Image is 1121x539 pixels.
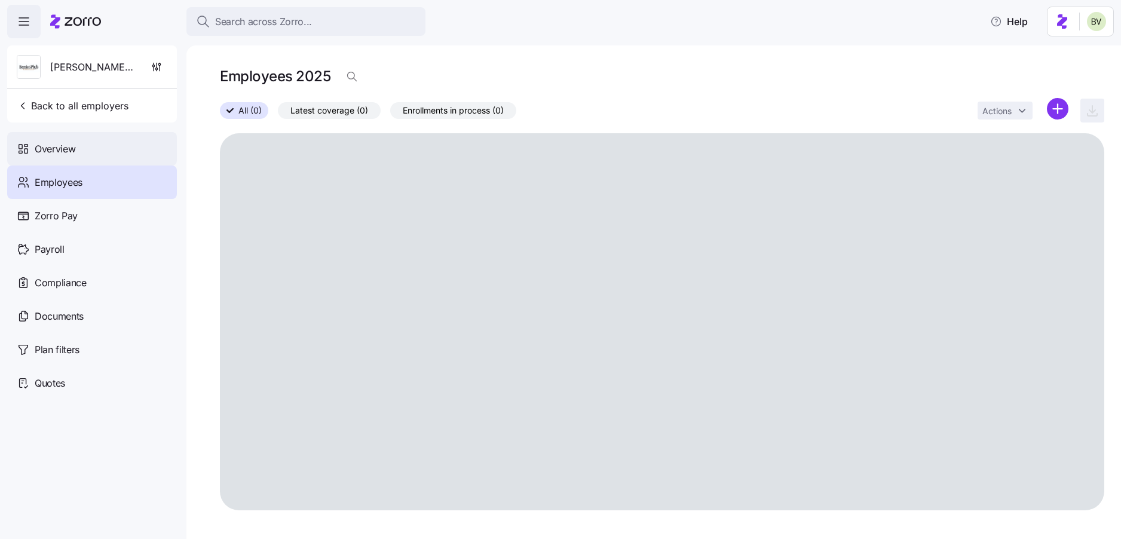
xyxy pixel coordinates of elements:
span: Help [990,14,1028,29]
button: Back to all employers [12,94,133,118]
a: Compliance [7,266,177,299]
span: [PERSON_NAME] and [PERSON_NAME]'s Furniture [50,60,136,75]
span: Actions [982,107,1012,115]
a: Overview [7,132,177,166]
button: Search across Zorro... [186,7,425,36]
a: Zorro Pay [7,199,177,232]
button: Actions [978,102,1033,120]
span: Plan filters [35,342,79,357]
span: Latest coverage (0) [290,103,368,118]
a: Payroll [7,232,177,266]
span: Payroll [35,242,65,257]
a: Plan filters [7,333,177,366]
span: Back to all employers [17,99,128,113]
span: Compliance [35,275,87,290]
span: Employees [35,175,82,190]
a: Quotes [7,366,177,400]
span: Search across Zorro... [215,14,312,29]
button: Help [981,10,1037,33]
a: Documents [7,299,177,333]
img: Employer logo [17,56,40,79]
a: Employees [7,166,177,199]
span: All (0) [238,103,262,118]
h1: Employees 2025 [220,67,330,85]
span: Documents [35,309,84,324]
span: Zorro Pay [35,209,78,223]
span: Quotes [35,376,65,391]
span: Overview [35,142,75,157]
img: 676487ef2089eb4995defdc85707b4f5 [1087,12,1106,31]
span: Enrollments in process (0) [403,103,504,118]
svg: add icon [1047,98,1068,120]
